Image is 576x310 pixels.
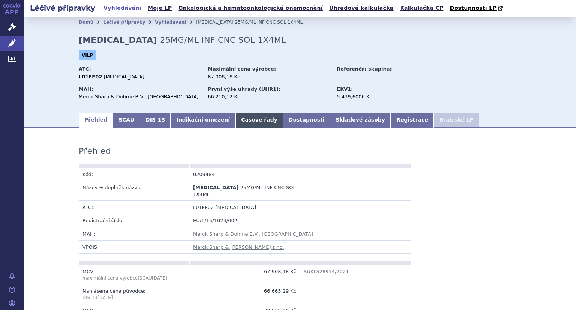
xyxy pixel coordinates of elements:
span: 25MG/ML INF CNC SOL 1X4ML [193,185,296,197]
td: 66 663,29 Kč [189,284,300,304]
a: Registrace [391,113,433,128]
td: Nahlášená cena původce: [79,284,189,304]
a: Merck Sharp & [PERSON_NAME] s.r.o. [193,244,284,250]
span: (SCAU ) [82,275,169,281]
a: DIS-13 [140,113,171,128]
a: SUKLS28914/2021 [304,269,349,274]
td: ATC: [79,201,189,214]
div: 67 908,18 Kč [208,74,330,80]
div: 5 439,6006 Kč [337,93,421,100]
span: [MEDICAL_DATA] [196,20,233,25]
strong: První výše úhrady (UHR1): [208,86,280,92]
td: Kód: [79,168,189,181]
span: 25MG/ML INF CNC SOL 1X4ML [160,35,286,45]
h2: Léčivé přípravky [24,3,101,13]
strong: Maximální cena výrobce: [208,66,276,72]
span: L01FF02 [193,205,214,210]
td: MAH: [79,227,189,240]
a: Domů [79,20,93,25]
span: VILP [79,50,96,60]
strong: L01FF02 [79,74,102,80]
strong: [MEDICAL_DATA] [79,35,157,45]
span: maximální cena výrobce [82,275,138,281]
strong: Referenční skupina: [337,66,391,72]
span: [DATE] [97,295,113,300]
span: [MEDICAL_DATA] [103,74,144,80]
a: Přehled [79,113,113,128]
a: Úhradová kalkulačka [327,3,396,13]
p: DIS-13 [82,295,186,301]
h3: Přehled [79,146,111,156]
strong: MAH: [79,86,93,92]
a: Merck Sharp & Dohme B.V., [GEOGRAPHIC_DATA] [193,231,313,237]
span: [MEDICAL_DATA] [215,205,256,210]
td: Název + doplněk názvu: [79,181,189,200]
td: VPOIS: [79,240,189,253]
a: Indikační omezení [171,113,235,128]
div: Merck Sharp & Dohme B.V., [GEOGRAPHIC_DATA] [79,93,201,100]
a: Léčivé přípravky [103,20,145,25]
a: SCAU [113,113,140,128]
a: Časové řady [235,113,283,128]
span: Dostupnosti LP [450,5,496,11]
a: Vyhledávání [101,3,144,13]
td: 0209484 [189,168,300,181]
a: Kalkulačka CP [398,3,446,13]
span: [DATE] [152,275,167,281]
a: Moje LP [145,3,174,13]
span: [MEDICAL_DATA] [193,185,238,190]
strong: ATC: [79,66,91,72]
a: Vyhledávání [155,20,186,25]
a: Dostupnosti LP [447,3,506,14]
td: MCV: [79,265,189,284]
td: Registrační číslo: [79,214,189,227]
td: 67 908,18 Kč [189,265,300,284]
span: 25MG/ML INF CNC SOL 1X4ML [235,20,303,25]
td: EU/1/15/1024/002 [189,214,411,227]
a: Dostupnosti [283,113,330,128]
strong: EKV1: [337,86,353,92]
a: Skladové zásoby [330,113,390,128]
div: 66 210,12 Kč [208,93,330,100]
a: Onkologická a hematoonkologická onemocnění [176,3,325,13]
div: - [337,74,421,80]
